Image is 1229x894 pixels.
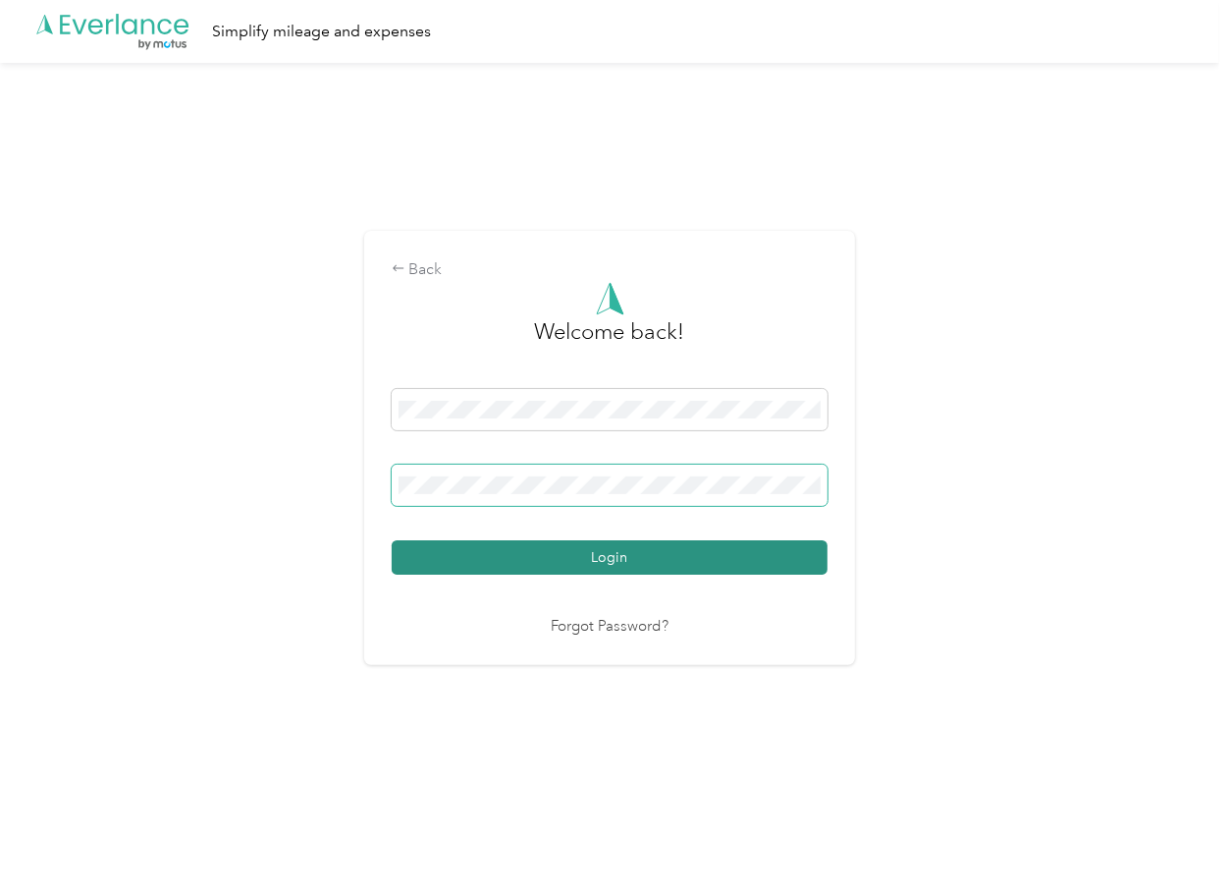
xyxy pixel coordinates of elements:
a: Forgot Password? [551,616,668,639]
div: Back [392,258,828,282]
iframe: Everlance-gr Chat Button Frame [1119,784,1229,894]
button: Login [392,540,828,575]
h3: greeting [535,315,685,368]
div: Simplify mileage and expenses [212,20,431,44]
